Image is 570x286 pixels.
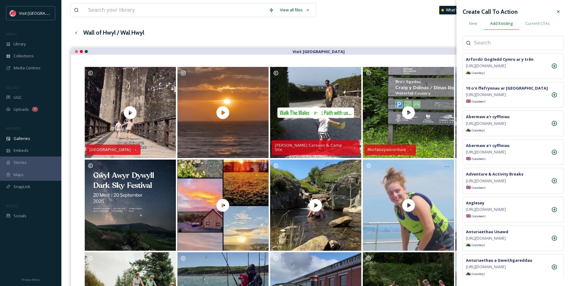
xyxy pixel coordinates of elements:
span: Current CTAs [525,21,550,26]
strong: Adventure & Activity Breaks [466,171,523,177]
span: Galleries [14,136,30,141]
a: View all files [277,4,313,16]
span: 🏴󠁧󠁢󠁷󠁬󠁳󠁿 [466,271,485,276]
span: (Locale en ) [472,186,485,190]
a: Saturday 20th September 2025 at Bannau Brycheiniog National Park Visitor Centre Join us for our a... [84,160,176,251]
span: Visit [GEOGRAPHIC_DATA] [19,10,67,16]
strong: Arfordir Gogledd Cymru ar y trên [466,56,533,62]
span: SOCIALS [6,203,18,208]
img: Visit_Wales_logo.svg.png [10,10,16,16]
span: Maps [14,172,24,178]
a: MorfabayadventureADVENTURE DAYS Combine Rock Climbing/Abseiling with Gorge Walking for a full day... [362,67,455,158]
span: (Locale en ) [472,214,485,218]
span: Media Centres [14,65,41,71]
a: What's New [439,6,470,14]
h3: Create Call To Action [463,7,518,16]
a: Privacy Policy [22,276,40,283]
span: [URL][DOMAIN_NAME] [466,264,506,270]
span: SnapLink [14,184,30,190]
span: 🇬🇧 [466,213,485,219]
a: [GEOGRAPHIC_DATA]🎨#AD|@cadwcymruwales has commissioned artist Julian Beever to create an immersiv... [84,67,176,158]
span: [URL][DOMAIN_NAME] [466,149,506,155]
span: New [469,21,477,26]
input: Search [474,39,535,47]
span: (Locale en ) [472,99,485,103]
a: [PERSON_NAME] Caravan & Camp SiteGetting the young ones around the @walescoastpath 4km circular w... [269,67,362,158]
strong: Abermaw a'r cyffiniau [466,143,510,148]
a: Yes Lottie! Feeling the hwyl in Mid Wales 🙌 — we love it 💙⁠ ⁠ That joy, that energy, that spark. ... [269,160,362,251]
span: Privacy Policy [22,278,40,282]
div: 4 [32,107,38,112]
span: 🏴󠁧󠁢󠁷󠁬󠁳󠁿 [466,70,485,75]
span: Collections [14,53,34,59]
span: [URL][DOMAIN_NAME] [466,207,506,212]
span: [URL][DOMAIN_NAME] [466,178,506,184]
span: 🇬🇧 [466,156,485,161]
strong: 10 o'n ffefrynnau ar [GEOGRAPHIC_DATA] [466,85,548,91]
span: (Locale cy ) [472,128,485,132]
a: 🌅 When the sky does this… Mornings at Talog feel like a fresh start. Peace, light, birdsong and c... [176,160,269,251]
span: [URL][DOMAIN_NAME] [466,63,506,69]
span: Stories [14,160,27,165]
strong: Abermaw a'r cyffiniau [466,114,510,119]
h3: Wall of Hwyl / Wal Hwyl [83,28,144,37]
span: 🏴󠁧󠁢󠁷󠁬󠁳󠁿 [466,242,485,248]
a: Ein 'Dre / Our town - click here to book your stay: https://www.black-boy-inn.com/black-boy-inn/ [455,67,548,158]
span: Add Existing [490,21,513,26]
span: [URL][DOMAIN_NAME] [466,92,506,98]
strong: Anturiaethau Unawd [466,229,508,234]
span: (Locale cy ) [472,243,485,247]
span: COLLECT [6,85,19,90]
span: Embeds [14,148,29,153]
span: UGC [14,95,22,100]
div: [PERSON_NAME] Caravan & Camp Site [275,143,350,152]
span: 🇬🇧 [466,184,485,190]
div: [GEOGRAPHIC_DATA] [89,148,131,152]
span: [URL][DOMAIN_NAME] [466,121,506,126]
span: 🏴󠁧󠁢󠁷󠁬󠁳󠁿 [466,127,485,133]
strong: Anglesey [466,200,484,206]
strong: Visit [GEOGRAPHIC_DATA] [293,49,345,54]
a: The ‘Links in the Sky’…a truly unique round of golf with incredible coastal views and a castle th... [455,160,548,251]
span: Uploads [14,106,29,112]
span: Library [14,41,26,47]
strong: Anturiaethau a Gweithgareddau [466,257,532,263]
span: WIDGETS [6,126,20,131]
span: MEDIA [6,32,17,36]
span: 🇬🇧 [466,98,485,104]
span: (Locale cy ) [472,71,485,75]
span: (Locale en ) [472,157,485,161]
span: [URL][DOMAIN_NAME] [466,235,506,241]
div: Morfabayadventure [367,148,406,152]
span: Socials [14,213,26,219]
span: (Locale cy ) [472,272,485,276]
a: Waves, wind and… Wing SUP’ing! Gear up and dive into your new coastal adventure right here in Swa... [362,160,455,251]
input: Search your library [85,3,266,17]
